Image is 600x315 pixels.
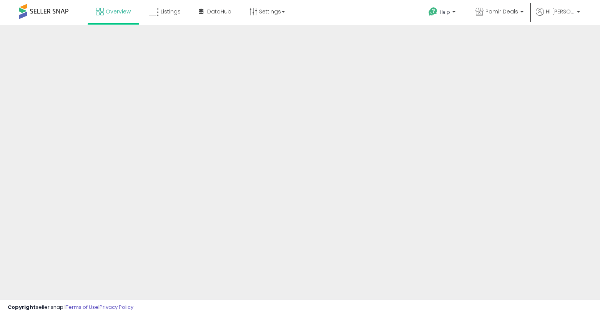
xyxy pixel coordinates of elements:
[485,8,518,15] span: Pamir Deals
[106,8,131,15] span: Overview
[207,8,231,15] span: DataHub
[66,303,98,311] a: Terms of Use
[536,8,580,25] a: Hi [PERSON_NAME]
[428,7,438,17] i: Get Help
[546,8,575,15] span: Hi [PERSON_NAME]
[8,303,36,311] strong: Copyright
[100,303,133,311] a: Privacy Policy
[440,9,450,15] span: Help
[8,304,133,311] div: seller snap | |
[422,1,463,25] a: Help
[161,8,181,15] span: Listings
